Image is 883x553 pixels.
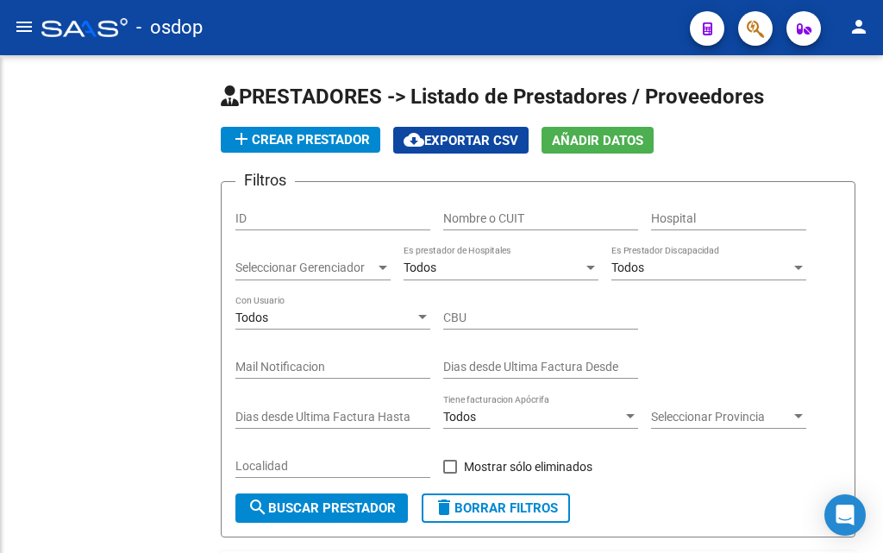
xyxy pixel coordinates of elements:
span: Exportar CSV [404,133,518,148]
span: Buscar Prestador [247,500,396,516]
div: Open Intercom Messenger [824,494,866,536]
span: PRESTADORES -> Listado de Prestadores / Proveedores [221,85,764,109]
button: Buscar Prestador [235,493,408,523]
span: Todos [235,311,268,324]
button: Exportar CSV [393,127,529,154]
button: Añadir Datos [542,127,654,154]
span: Crear Prestador [231,132,370,148]
span: - osdop [136,9,203,47]
mat-icon: delete [434,497,454,518]
button: Crear Prestador [221,127,380,153]
span: Todos [404,261,436,274]
span: Borrar Filtros [434,500,558,516]
h3: Filtros [235,168,295,192]
mat-icon: person [849,16,869,37]
span: Todos [443,410,476,424]
button: Borrar Filtros [422,493,570,523]
mat-icon: cloud_download [404,129,424,150]
span: Seleccionar Gerenciador [235,261,375,275]
span: Mostrar sólo eliminados [464,456,592,477]
mat-icon: add [231,129,252,149]
mat-icon: search [247,497,268,518]
mat-icon: menu [14,16,34,37]
span: Seleccionar Provincia [651,410,791,424]
span: Todos [611,261,644,274]
span: Añadir Datos [552,133,643,148]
